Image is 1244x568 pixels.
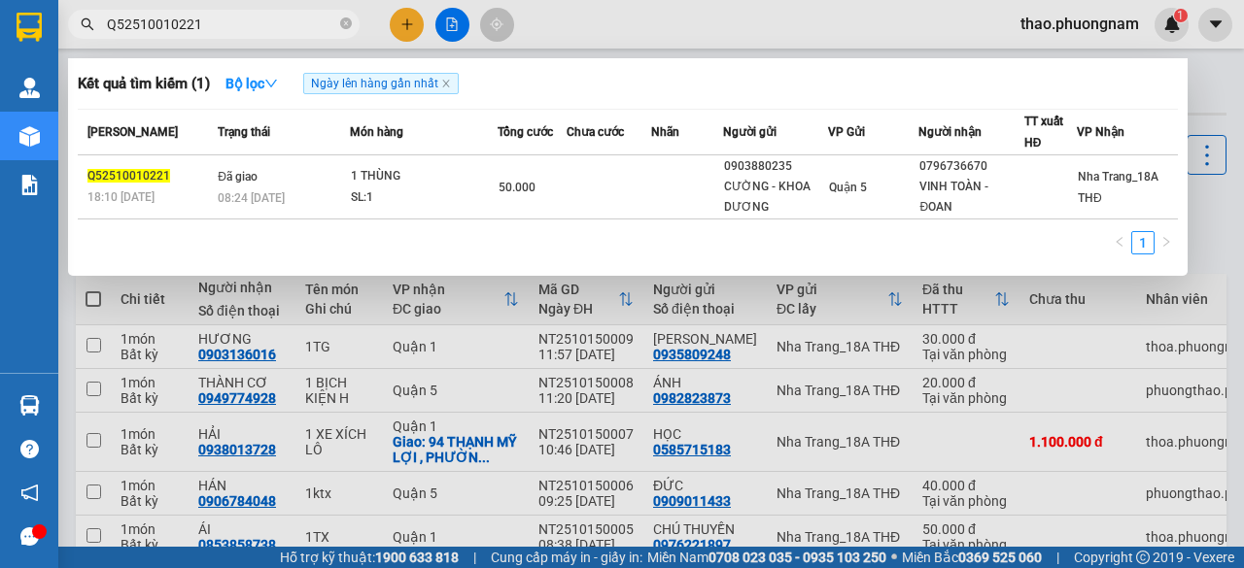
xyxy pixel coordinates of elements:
span: Món hàng [350,125,403,139]
span: Người nhận [918,125,982,139]
span: Nha Trang_18A THĐ [1078,170,1158,205]
li: Next Page [1155,231,1178,254]
img: warehouse-icon [19,78,40,98]
a: 1 [1132,232,1154,253]
div: 1 THÙNG [351,166,497,187]
span: Chưa cước [567,125,624,139]
span: Quận 5 [829,181,867,194]
span: 08:24 [DATE] [218,191,285,205]
span: Người gửi [723,125,777,139]
div: 0903880235 [724,156,827,177]
span: search [81,17,94,31]
span: right [1160,236,1172,248]
span: TT xuất HĐ [1024,115,1063,150]
span: notification [20,484,39,502]
img: warehouse-icon [19,126,40,147]
div: SL: 1 [351,187,497,209]
span: Trạng thái [218,125,270,139]
span: Nhãn [651,125,679,139]
span: Đã giao [218,170,258,184]
li: 1 [1131,231,1155,254]
span: Ngày lên hàng gần nhất [303,73,459,94]
div: 0796736670 [919,156,1022,177]
span: close-circle [340,17,352,29]
span: [PERSON_NAME] [87,125,178,139]
span: close-circle [340,16,352,34]
span: VP Gửi [828,125,865,139]
span: down [264,77,278,90]
div: CƯỜNG - KHOA DƯƠNG [724,177,827,217]
span: left [1114,236,1125,248]
div: VINH TOÀN - ĐOAN [919,177,1022,217]
span: 50.000 [499,181,536,194]
img: solution-icon [19,175,40,195]
button: right [1155,231,1178,254]
img: warehouse-icon [19,395,40,416]
span: Q52510010221 [87,169,170,183]
button: Bộ lọcdown [210,68,294,99]
span: Tổng cước [498,125,553,139]
span: VP Nhận [1077,125,1124,139]
button: left [1108,231,1131,254]
li: Previous Page [1108,231,1131,254]
h3: Kết quả tìm kiếm ( 1 ) [78,74,210,94]
span: 18:10 [DATE] [87,190,155,204]
span: close [441,79,451,88]
img: logo-vxr [17,13,42,42]
strong: Bộ lọc [225,76,278,91]
span: question-circle [20,440,39,458]
input: Tìm tên, số ĐT hoặc mã đơn [107,14,336,35]
span: message [20,527,39,546]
